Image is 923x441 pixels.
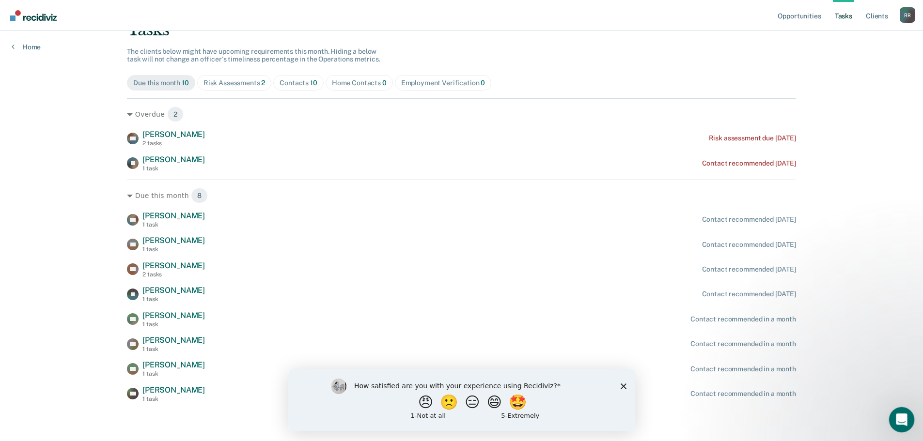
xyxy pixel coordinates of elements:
[702,290,796,298] div: Contact recommended [DATE]
[481,79,485,87] span: 0
[142,140,205,147] div: 2 tasks
[142,286,205,295] span: [PERSON_NAME]
[702,159,796,167] div: Contact recommended [DATE]
[280,79,317,87] div: Contacts
[690,340,796,348] div: Contact recommended in a month
[142,165,205,172] div: 1 task
[709,134,796,142] div: Risk assessment due [DATE]
[142,221,205,228] div: 1 task
[261,79,265,87] span: 2
[127,47,380,63] span: The clients below might have upcoming requirements this month. Hiding a below task will not chang...
[690,390,796,398] div: Contact recommended in a month
[702,241,796,249] div: Contact recommended [DATE]
[203,79,266,87] div: Risk Assessments
[702,265,796,274] div: Contact recommended [DATE]
[127,188,796,203] div: Due this month 8
[142,271,205,278] div: 2 tasks
[900,7,915,23] div: R R
[142,236,205,245] span: [PERSON_NAME]
[382,79,387,87] span: 0
[142,130,205,139] span: [PERSON_NAME]
[142,360,205,369] span: [PERSON_NAME]
[288,369,635,431] iframe: Survey by Kim from Recidiviz
[401,79,485,87] div: Employment Verification
[142,211,205,220] span: [PERSON_NAME]
[310,79,317,87] span: 10
[142,311,205,320] span: [PERSON_NAME]
[690,315,796,323] div: Contact recommended in a month
[332,79,387,87] div: Home Contacts
[142,261,205,270] span: [PERSON_NAME]
[142,246,205,253] div: 1 task
[142,296,205,303] div: 1 task
[133,79,189,87] div: Due this month
[142,370,205,377] div: 1 task
[182,79,189,87] span: 10
[142,155,205,164] span: [PERSON_NAME]
[167,106,184,122] span: 2
[142,346,205,352] div: 1 task
[127,20,796,40] div: Tasks
[702,215,796,224] div: Contact recommended [DATE]
[690,365,796,373] div: Contact recommended in a month
[142,395,205,402] div: 1 task
[142,321,205,328] div: 1 task
[142,385,205,395] span: [PERSON_NAME]
[889,407,915,433] iframe: Intercom live chat
[12,43,41,51] a: Home
[142,335,205,345] span: [PERSON_NAME]
[191,188,208,203] span: 8
[127,106,796,122] div: Overdue 2
[10,10,57,21] img: Recidiviz
[900,7,915,23] button: Profile dropdown button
